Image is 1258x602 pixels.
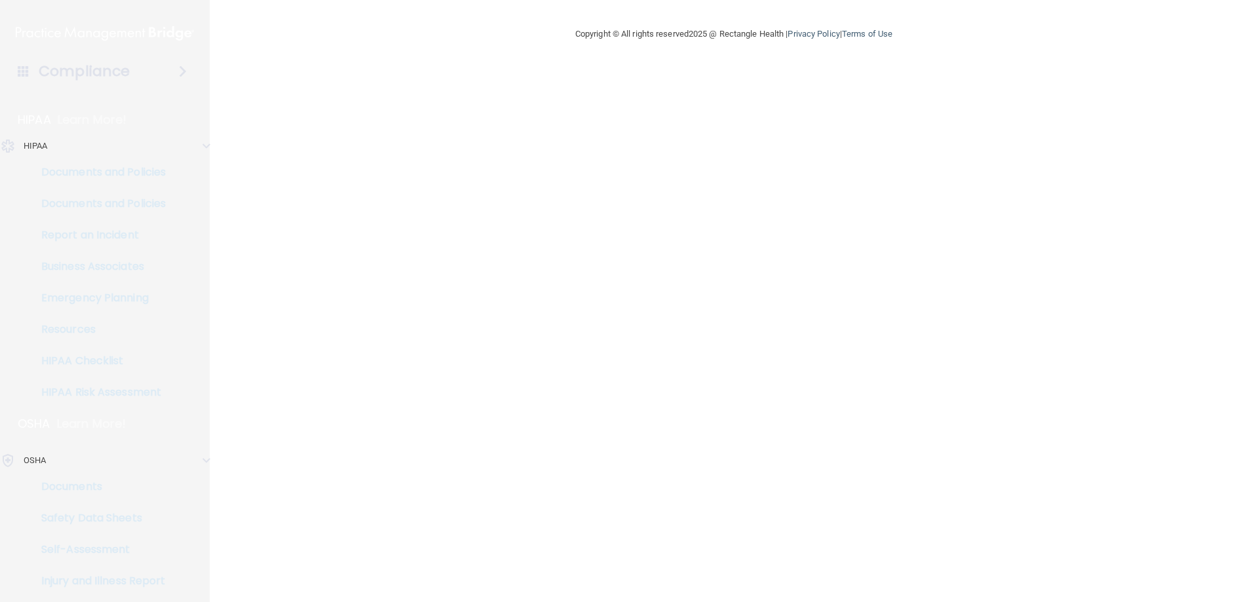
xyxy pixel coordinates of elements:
a: Terms of Use [842,29,892,39]
img: PMB logo [16,20,194,47]
p: Injury and Illness Report [9,574,187,588]
p: Documents [9,480,187,493]
p: OSHA [18,416,50,432]
p: HIPAA Checklist [9,354,187,367]
p: Learn More! [57,416,126,432]
p: OSHA [24,453,46,468]
p: HIPAA [24,138,48,154]
p: Self-Assessment [9,543,187,556]
p: Business Associates [9,260,187,273]
h4: Compliance [39,62,130,81]
p: Learn More! [58,112,127,128]
p: HIPAA Risk Assessment [9,386,187,399]
p: Documents and Policies [9,166,187,179]
p: Emergency Planning [9,292,187,305]
p: Documents and Policies [9,197,187,210]
div: Copyright © All rights reserved 2025 @ Rectangle Health | | [495,13,973,55]
p: Resources [9,323,187,336]
p: Report an Incident [9,229,187,242]
a: Privacy Policy [788,29,839,39]
p: Safety Data Sheets [9,512,187,525]
p: HIPAA [18,112,51,128]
